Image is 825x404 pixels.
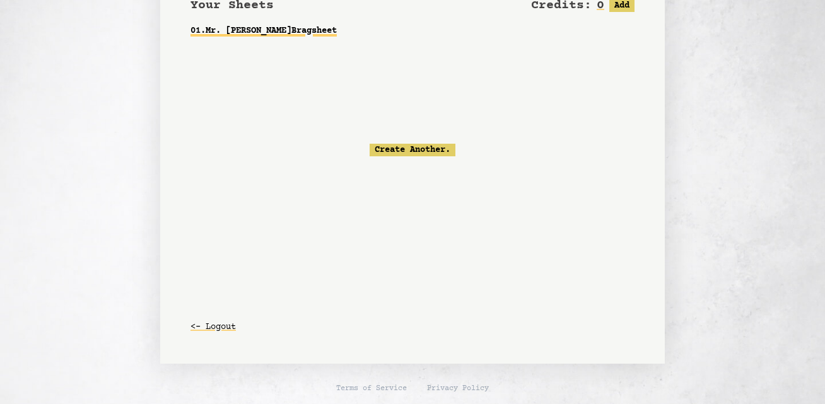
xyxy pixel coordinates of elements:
[370,144,455,156] a: Create Another.
[427,384,489,394] a: Privacy Policy
[190,20,635,42] a: 01.Mr. [PERSON_NAME]Bragsheet
[190,316,236,338] button: <- Logout
[336,384,407,394] a: Terms of Service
